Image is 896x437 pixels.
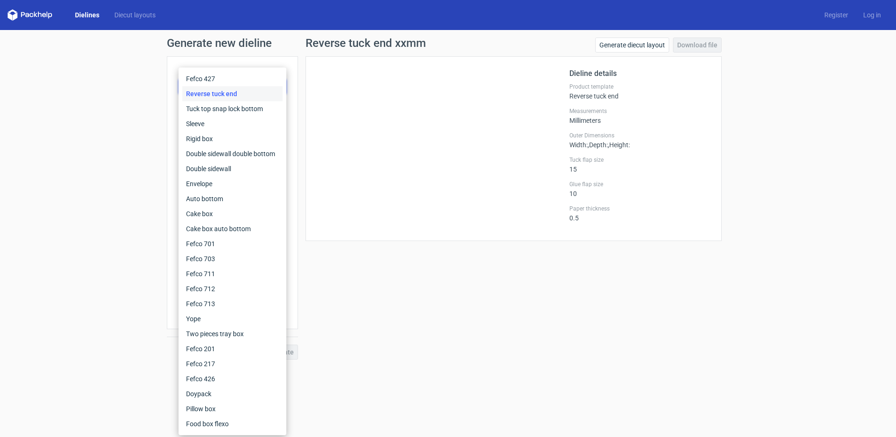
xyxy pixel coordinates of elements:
span: , Depth : [588,141,608,149]
div: Double sidewall double bottom [182,146,283,161]
div: Doypack [182,386,283,401]
label: Glue flap size [569,181,710,188]
div: Cake box [182,206,283,221]
div: 0.5 [569,205,710,222]
div: Food box flexo [182,416,283,431]
a: Log in [856,10,889,20]
div: Tuck top snap lock bottom [182,101,283,116]
label: Measurements [569,107,710,115]
div: 15 [569,156,710,173]
div: Fefco 701 [182,236,283,251]
div: Fefco 713 [182,296,283,311]
span: , Height : [608,141,630,149]
label: Paper thickness [569,205,710,212]
div: Rigid box [182,131,283,146]
div: Fefco 426 [182,371,283,386]
div: Fefco 201 [182,341,283,356]
div: Fefco 703 [182,251,283,266]
div: Pillow box [182,401,283,416]
div: Fefco 427 [182,71,283,86]
div: Sleeve [182,116,283,131]
div: Cake box auto bottom [182,221,283,236]
a: Register [817,10,856,20]
div: Reverse tuck end [182,86,283,101]
div: Two pieces tray box [182,326,283,341]
h1: Generate new dieline [167,38,729,49]
div: Fefco 217 [182,356,283,371]
div: 10 [569,181,710,197]
div: Fefco 711 [182,266,283,281]
label: Outer Dimensions [569,132,710,139]
a: Dielines [67,10,107,20]
h1: Reverse tuck end xxmm [306,38,426,49]
label: Product template [569,83,710,90]
div: Fefco 712 [182,281,283,296]
div: Double sidewall [182,161,283,176]
div: Reverse tuck end [569,83,710,100]
h2: Dieline details [569,68,710,79]
div: Yope [182,311,283,326]
div: Auto bottom [182,191,283,206]
span: Width : [569,141,588,149]
label: Tuck flap size [569,156,710,164]
div: Envelope [182,176,283,191]
a: Diecut layouts [107,10,163,20]
div: Millimeters [569,107,710,124]
a: Generate diecut layout [595,38,669,53]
